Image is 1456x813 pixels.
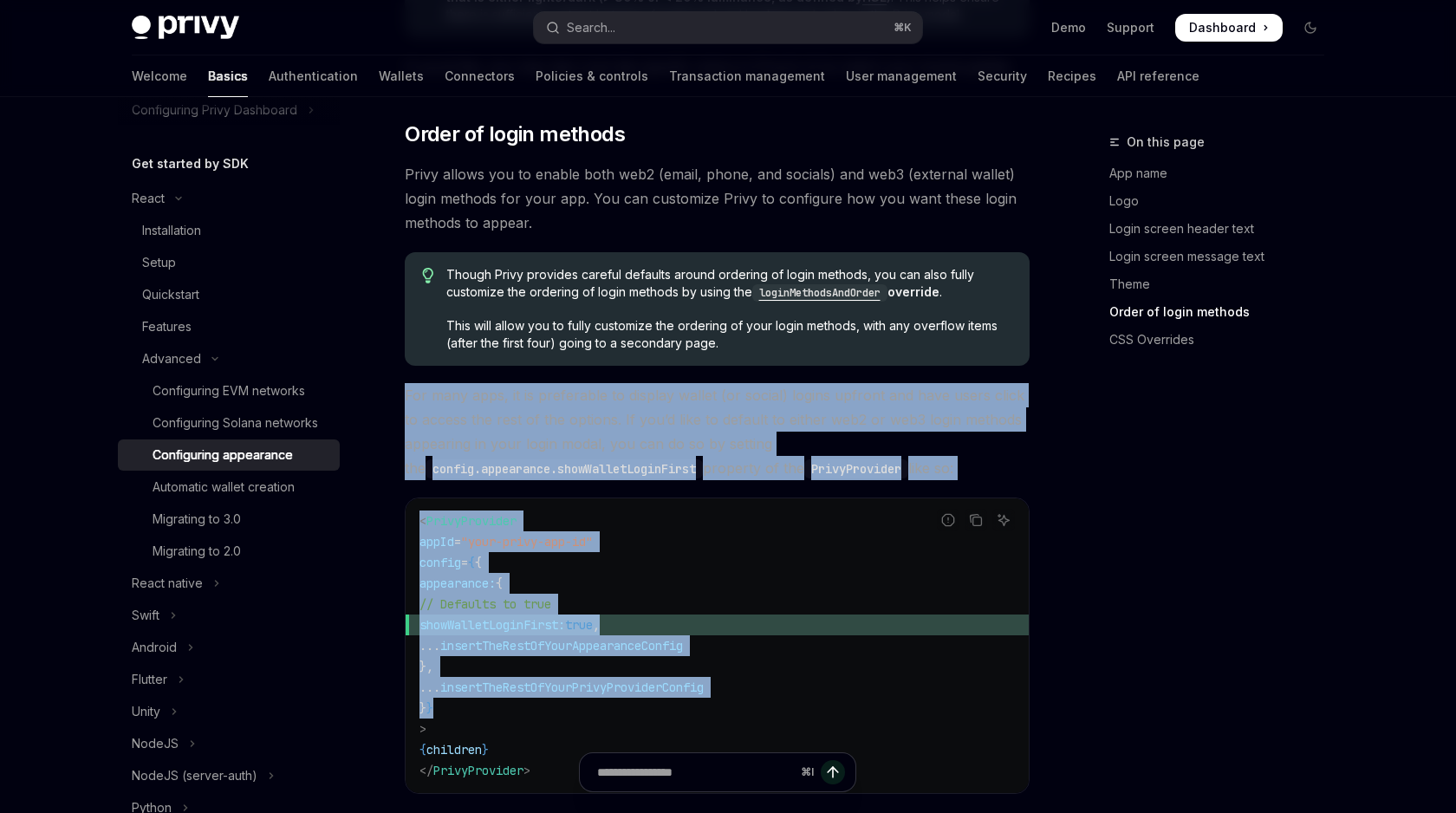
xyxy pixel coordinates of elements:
[567,17,615,38] div: Search...
[118,600,340,631] button: Toggle Swift section
[405,162,1030,235] span: Privy allows you to enable both web2 (email, phone, and socials) and web3 (external wallet) login...
[419,555,461,570] span: config
[937,509,959,531] button: Report incorrect code
[118,183,340,214] button: Toggle React section
[536,55,648,97] a: Policies & controls
[118,568,340,599] button: Toggle React native section
[419,534,454,550] span: appId
[1297,14,1324,42] button: Toggle dark mode
[1109,326,1338,354] a: CSS Overrides
[846,55,957,97] a: User management
[405,383,1030,480] span: For many apps, it is preferable to display wallet (or social) logins upfront and have users click...
[269,55,358,97] a: Authentication
[118,279,340,310] a: Quickstart
[132,605,159,626] div: Swift
[118,215,340,246] a: Installation
[153,509,241,530] div: Migrating to 3.0
[132,637,177,658] div: Android
[132,16,239,40] img: dark logo
[132,765,257,786] div: NodeJS (server-auth)
[992,509,1015,531] button: Ask AI
[419,742,426,758] span: {
[153,477,295,498] div: Automatic wallet creation
[445,55,515,97] a: Connectors
[208,55,248,97] a: Basics
[132,188,165,209] div: React
[1109,159,1338,187] a: App name
[1109,270,1338,298] a: Theme
[1107,19,1154,36] a: Support
[132,573,203,594] div: React native
[419,596,551,612] span: // Defaults to true
[419,576,496,591] span: appearance:
[118,504,340,535] a: Migrating to 3.0
[132,701,160,722] div: Unity
[1109,243,1338,270] a: Login screen message text
[752,284,939,299] a: loginMethodsAndOrderoverride
[118,696,340,727] button: Toggle Unity section
[597,753,794,791] input: Ask a question...
[118,407,340,439] a: Configuring Solana networks
[426,513,517,529] span: PrivyProvider
[446,266,1012,302] span: Though Privy provides careful defaults around ordering of login methods, you can also fully custo...
[534,12,922,43] button: Open search
[132,669,167,690] div: Flutter
[118,247,340,278] a: Setup
[1051,19,1086,36] a: Demo
[405,120,625,148] span: Order of login methods
[118,439,340,471] a: Configuring appearance
[1175,14,1283,42] a: Dashboard
[426,700,433,716] span: }
[440,680,704,695] span: insertTheRestOfYourPrivyProviderConfig
[379,55,424,97] a: Wallets
[804,459,908,478] code: PrivyProvider
[118,632,340,663] button: Toggle Android section
[142,252,176,273] div: Setup
[1189,19,1256,36] span: Dashboard
[419,513,426,529] span: <
[565,617,593,633] span: true
[142,284,199,305] div: Quickstart
[426,459,703,478] code: config.appearance.showWalletLoginFirst
[118,472,340,503] a: Automatic wallet creation
[454,534,461,550] span: =
[118,664,340,695] button: Toggle Flutter section
[153,541,241,562] div: Migrating to 2.0
[978,55,1027,97] a: Security
[132,733,179,754] div: NodeJS
[153,413,318,433] div: Configuring Solana networks
[446,317,1012,352] span: This will allow you to fully customize the ordering of your login methods, with any overflow item...
[118,536,340,567] a: Migrating to 2.0
[132,153,249,174] h5: Get started by SDK
[1109,215,1338,243] a: Login screen header text
[419,680,440,695] span: ...
[132,55,187,97] a: Welcome
[965,509,987,531] button: Copy the contents from the code block
[118,760,340,791] button: Toggle NodeJS (server-auth) section
[1048,55,1096,97] a: Recipes
[593,617,600,633] span: ,
[419,659,433,674] span: },
[821,760,845,784] button: Send message
[496,576,503,591] span: {
[118,311,340,342] a: Features
[153,380,305,401] div: Configuring EVM networks
[475,555,482,570] span: {
[142,220,201,241] div: Installation
[142,348,201,369] div: Advanced
[118,343,340,374] button: Toggle Advanced section
[419,617,565,633] span: showWalletLoginFirst:
[118,728,340,759] button: Toggle NodeJS section
[1127,132,1205,153] span: On this page
[426,742,482,758] span: children
[468,555,475,570] span: {
[461,555,468,570] span: =
[1117,55,1199,97] a: API reference
[419,721,426,737] span: >
[752,284,887,302] code: loginMethodsAndOrder
[669,55,825,97] a: Transaction management
[419,638,440,654] span: ...
[419,700,426,716] span: }
[461,534,593,550] span: "your-privy-app-id"
[894,21,912,35] span: ⌘ K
